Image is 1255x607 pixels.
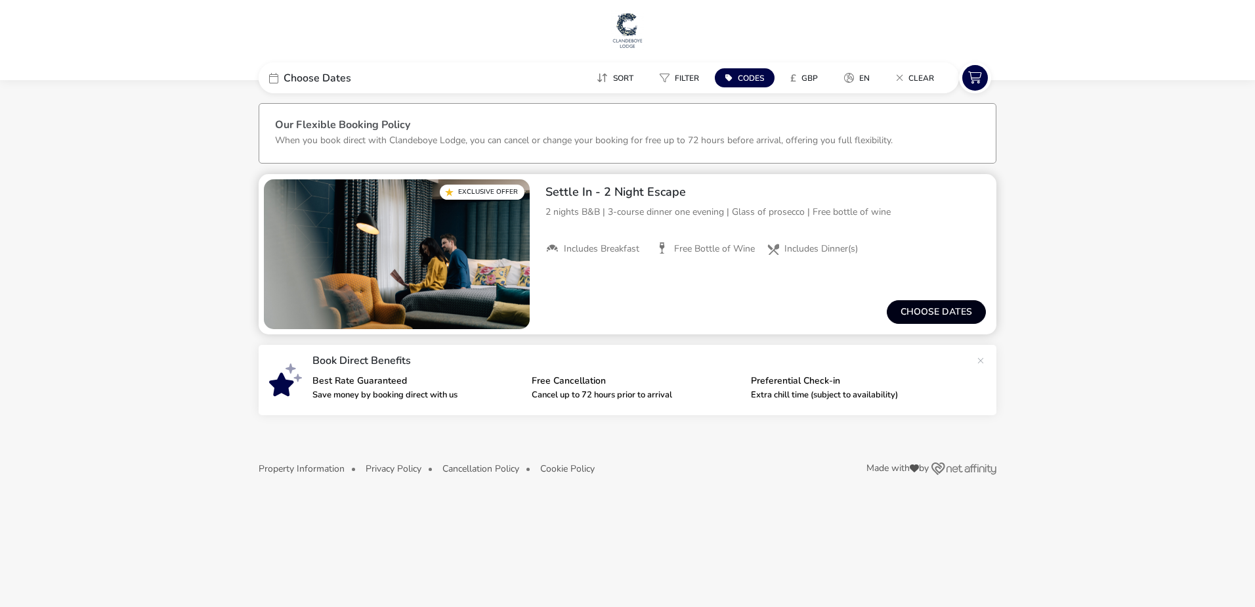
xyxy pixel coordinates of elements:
[675,73,699,83] span: Filter
[790,72,796,85] i: £
[715,68,775,87] button: Codes
[780,68,834,87] naf-pibe-menu-bar-item: £GBP
[751,376,960,386] p: Preferential Check-in
[545,185,986,200] h2: Settle In - 2 Night Escape
[885,68,945,87] button: Clear
[649,68,710,87] button: Filter
[586,68,649,87] naf-pibe-menu-bar-item: Sort
[540,464,595,474] button: Cookie Policy
[834,68,880,87] button: en
[275,134,893,146] p: When you book direct with Clandeboye Lodge, you can cancel or change your booking for free up to ...
[784,243,858,255] span: Includes Dinner(s)
[284,73,351,83] span: Choose Dates
[312,376,521,386] p: Best Rate Guaranteed
[780,68,828,87] button: £GBP
[613,73,633,83] span: Sort
[442,464,519,474] button: Cancellation Policy
[532,391,740,399] p: Cancel up to 72 hours prior to arrival
[545,205,986,219] p: 2 nights B&B | 3-course dinner one evening | Glass of prosecco | Free bottle of wine
[834,68,885,87] naf-pibe-menu-bar-item: en
[611,11,644,50] img: Main Website
[586,68,644,87] button: Sort
[264,179,530,329] swiper-slide: 1 / 1
[801,73,818,83] span: GBP
[535,174,996,266] div: Settle In - 2 Night Escape2 nights B&B | 3-course dinner one evening | Glass of prosecco | Free b...
[738,73,764,83] span: Codes
[312,355,970,366] p: Book Direct Benefits
[259,62,456,93] div: Choose Dates
[859,73,870,83] span: en
[564,243,639,255] span: Includes Breakfast
[649,68,715,87] naf-pibe-menu-bar-item: Filter
[751,391,960,399] p: Extra chill time (subject to availability)
[259,464,345,474] button: Property Information
[366,464,421,474] button: Privacy Policy
[674,243,755,255] span: Free Bottle of Wine
[275,120,980,133] h3: Our Flexible Booking Policy
[887,300,986,324] button: Choose dates
[440,185,524,200] div: Exclusive Offer
[908,73,934,83] span: Clear
[715,68,780,87] naf-pibe-menu-bar-item: Codes
[312,391,521,399] p: Save money by booking direct with us
[866,464,929,473] span: Made with by
[532,376,740,386] p: Free Cancellation
[885,68,950,87] naf-pibe-menu-bar-item: Clear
